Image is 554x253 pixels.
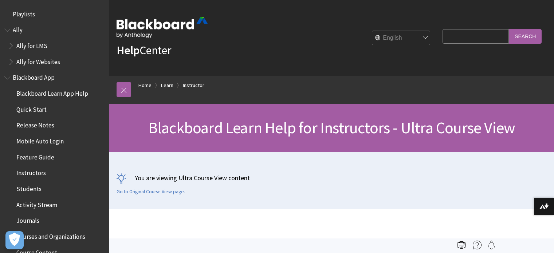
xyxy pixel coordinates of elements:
[16,119,54,129] span: Release Notes
[473,241,482,249] img: More help
[487,241,496,249] img: Follow this page
[4,8,105,20] nav: Book outline for Playlists
[4,24,105,68] nav: Book outline for Anthology Ally Help
[5,231,24,249] button: Open Preferences
[16,40,47,50] span: Ally for LMS
[117,43,140,58] strong: Help
[13,8,35,18] span: Playlists
[16,183,42,193] span: Students
[16,135,64,145] span: Mobile Auto Login
[16,215,39,225] span: Journals
[138,81,152,90] a: Home
[372,31,431,46] select: Site Language Selector
[16,151,54,161] span: Feature Guide
[457,241,466,249] img: Print
[117,189,185,195] a: Go to Original Course View page.
[148,118,515,138] span: Blackboard Learn Help for Instructors - Ultra Course View
[117,17,208,38] img: Blackboard by Anthology
[183,81,204,90] a: Instructor
[117,43,171,58] a: HelpCenter
[509,29,542,43] input: Search
[16,167,46,177] span: Instructors
[161,81,173,90] a: Learn
[16,87,88,97] span: Blackboard Learn App Help
[13,72,55,82] span: Blackboard App
[13,24,23,34] span: Ally
[117,173,547,182] p: You are viewing Ultra Course View content
[16,103,47,113] span: Quick Start
[16,230,85,240] span: Courses and Organizations
[16,199,57,209] span: Activity Stream
[16,56,60,66] span: Ally for Websites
